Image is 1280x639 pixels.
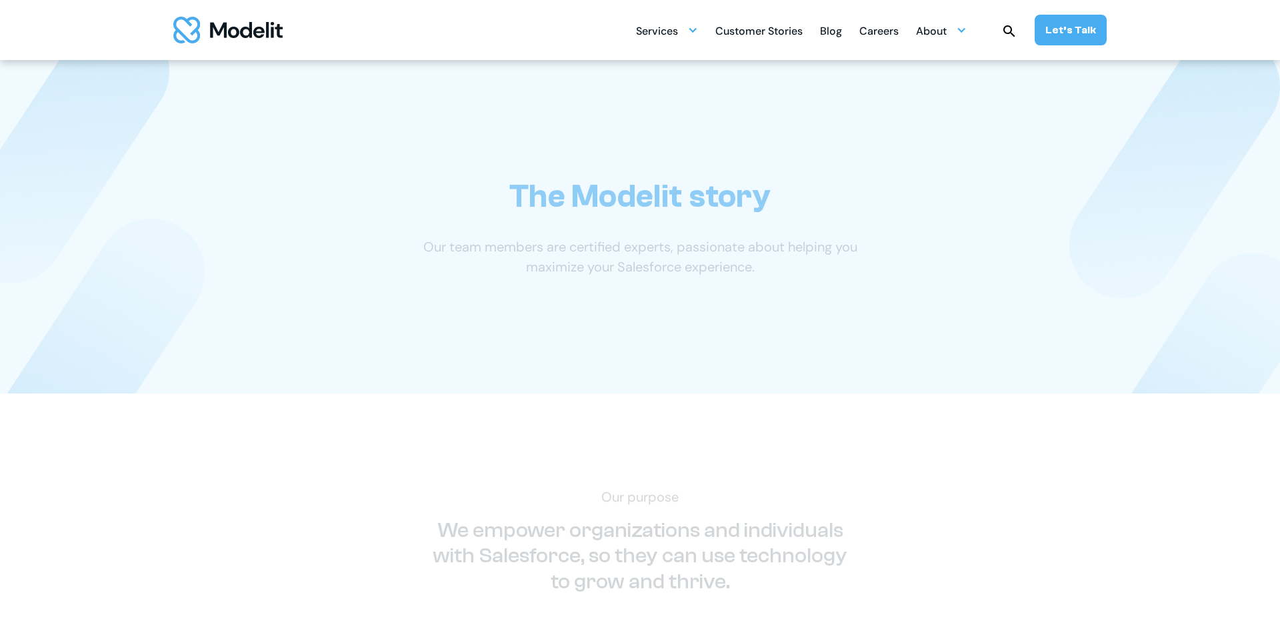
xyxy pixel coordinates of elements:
[427,518,853,594] p: We empower organizations and individuals with Salesforce, so they can use technology to grow and ...
[173,17,283,43] img: modelit logo
[1045,23,1096,37] div: Let’s Talk
[916,17,967,43] div: About
[410,487,870,507] p: Our purpose
[636,19,678,45] div: Services
[410,237,870,277] p: Our team members are certified experts, passionate about helping you maximize your Salesforce exp...
[509,177,771,215] h1: The Modelit story
[636,17,698,43] div: Services
[1035,15,1107,45] a: Let’s Talk
[715,19,803,45] div: Customer Stories
[916,19,947,45] div: About
[715,17,803,43] a: Customer Stories
[859,17,899,43] a: Careers
[820,19,842,45] div: Blog
[859,19,899,45] div: Careers
[173,17,283,43] a: home
[820,17,842,43] a: Blog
